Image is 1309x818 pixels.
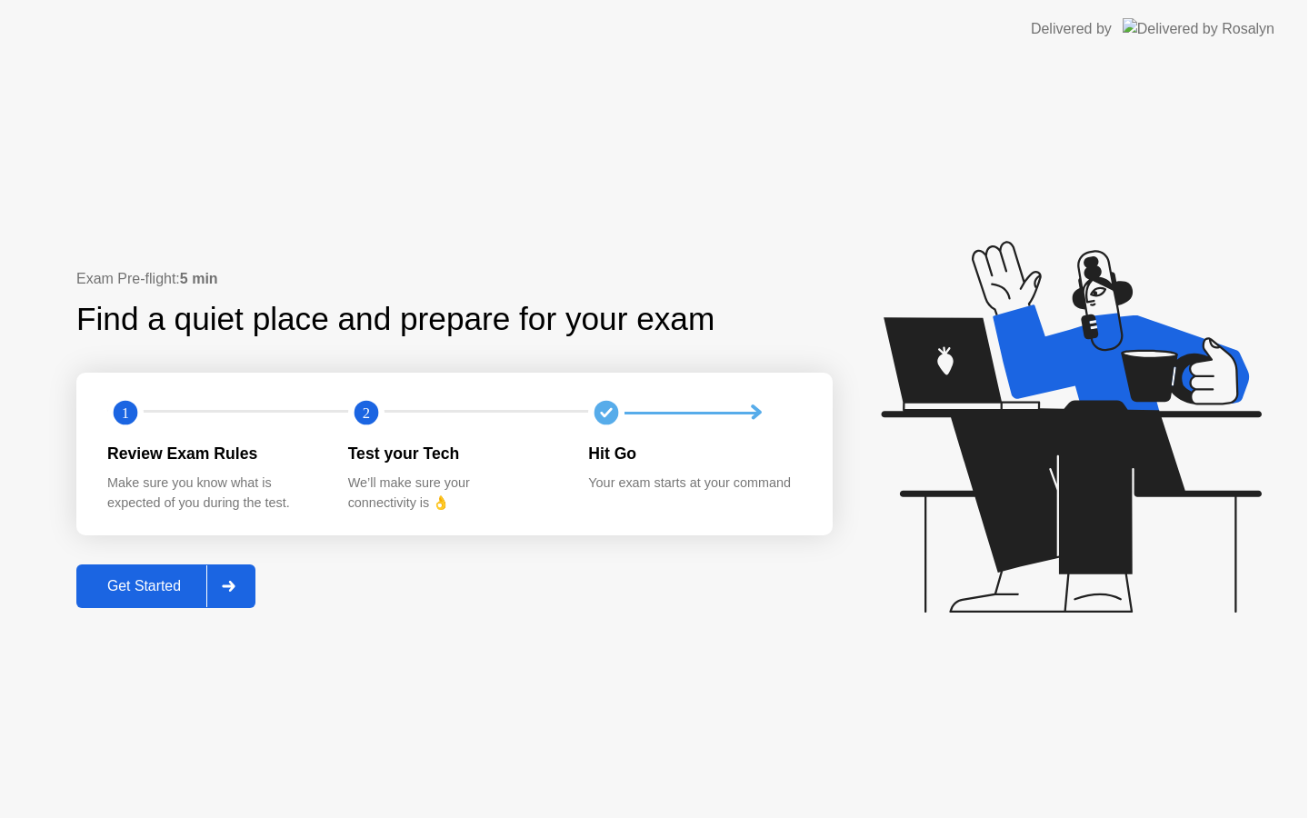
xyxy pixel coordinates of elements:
[588,442,800,465] div: Hit Go
[76,564,255,608] button: Get Started
[107,474,319,513] div: Make sure you know what is expected of you during the test.
[76,295,717,344] div: Find a quiet place and prepare for your exam
[1031,18,1112,40] div: Delivered by
[348,442,560,465] div: Test your Tech
[348,474,560,513] div: We’ll make sure your connectivity is 👌
[107,442,319,465] div: Review Exam Rules
[588,474,800,494] div: Your exam starts at your command
[82,578,206,594] div: Get Started
[122,404,129,422] text: 1
[76,268,833,290] div: Exam Pre-flight:
[180,271,218,286] b: 5 min
[363,404,370,422] text: 2
[1123,18,1274,39] img: Delivered by Rosalyn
